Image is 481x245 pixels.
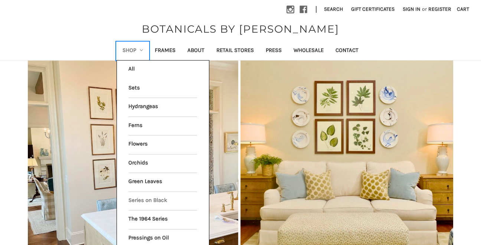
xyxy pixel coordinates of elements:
span: or [421,5,428,13]
a: Series on Black [128,192,197,210]
span: Cart [457,6,469,12]
a: Flowers [128,135,197,154]
a: Frames [149,42,181,60]
a: Orchids [128,154,197,173]
a: Press [260,42,288,60]
li: | [313,4,320,16]
a: Sets [128,79,197,98]
a: Shop [117,42,149,60]
a: The 1964 Series [128,210,197,229]
a: Ferns [128,117,197,135]
a: About [181,42,210,60]
a: BOTANICALS BY [PERSON_NAME] [138,21,343,37]
a: Green Leaves [128,173,197,192]
a: Contact [330,42,364,60]
a: Hydrangeas [128,98,197,117]
a: Retail Stores [210,42,260,60]
a: Wholesale [288,42,330,60]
